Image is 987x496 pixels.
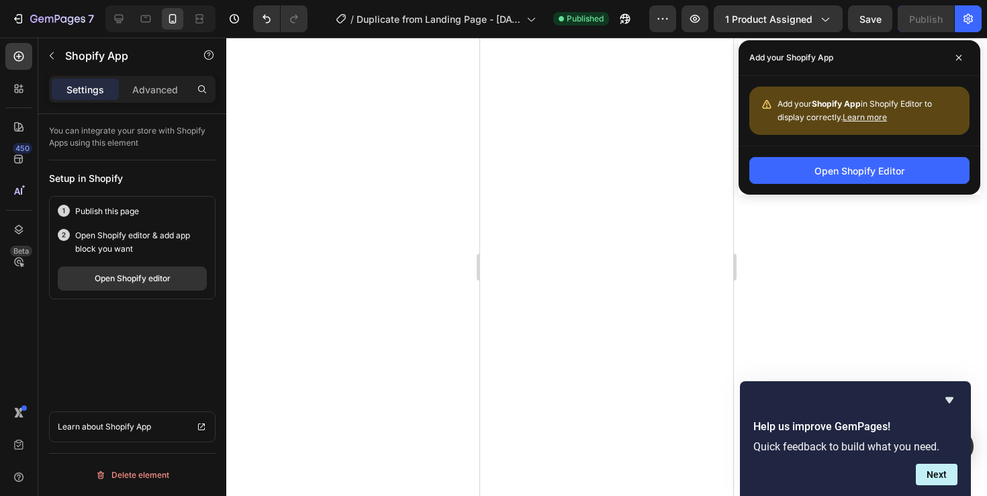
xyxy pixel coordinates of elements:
[814,164,904,178] div: Open Shopify Editor
[75,205,139,218] p: Publish this page
[909,12,943,26] div: Publish
[941,392,957,408] button: Hide survey
[714,5,843,32] button: 1 product assigned
[95,272,171,285] div: Open Shopify editor
[843,111,887,124] button: Learn more
[848,5,892,32] button: Save
[13,143,32,154] div: 450
[778,99,932,122] span: Add your in Shopify Editor to display correctly.
[749,157,970,184] button: Open Shopify Editor
[88,11,94,27] p: 7
[859,13,882,25] span: Save
[916,464,957,485] button: Next question
[567,13,604,25] span: Published
[132,83,178,97] p: Advanced
[5,5,100,32] button: 7
[10,246,32,256] div: Beta
[75,229,207,256] p: Open Shopify editor & add app block you want
[65,48,179,64] p: Shopify App
[753,419,957,435] h2: Help us improve GemPages!
[58,266,207,291] button: Open Shopify editor
[58,420,103,434] p: Learn about
[49,464,216,486] button: Delete element
[49,171,216,185] div: Setup in Shopify
[749,51,833,64] p: Add your Shopify App
[66,83,104,97] p: Settings
[812,99,861,109] strong: Shopify App
[49,411,216,442] a: Learn about Shopify App
[753,440,957,453] p: Quick feedback to build what you need.
[105,420,151,434] p: Shopify App
[725,12,812,26] span: 1 product assigned
[753,392,957,485] div: Help us improve GemPages!
[898,5,954,32] button: Publish
[95,467,169,483] div: Delete element
[350,12,354,26] span: /
[49,125,216,149] p: You can integrate your store with Shopify Apps using this element
[253,5,308,32] div: Undo/Redo
[480,38,733,496] iframe: Design area
[357,12,521,26] span: Duplicate from Landing Page - [DATE] 14:32:35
